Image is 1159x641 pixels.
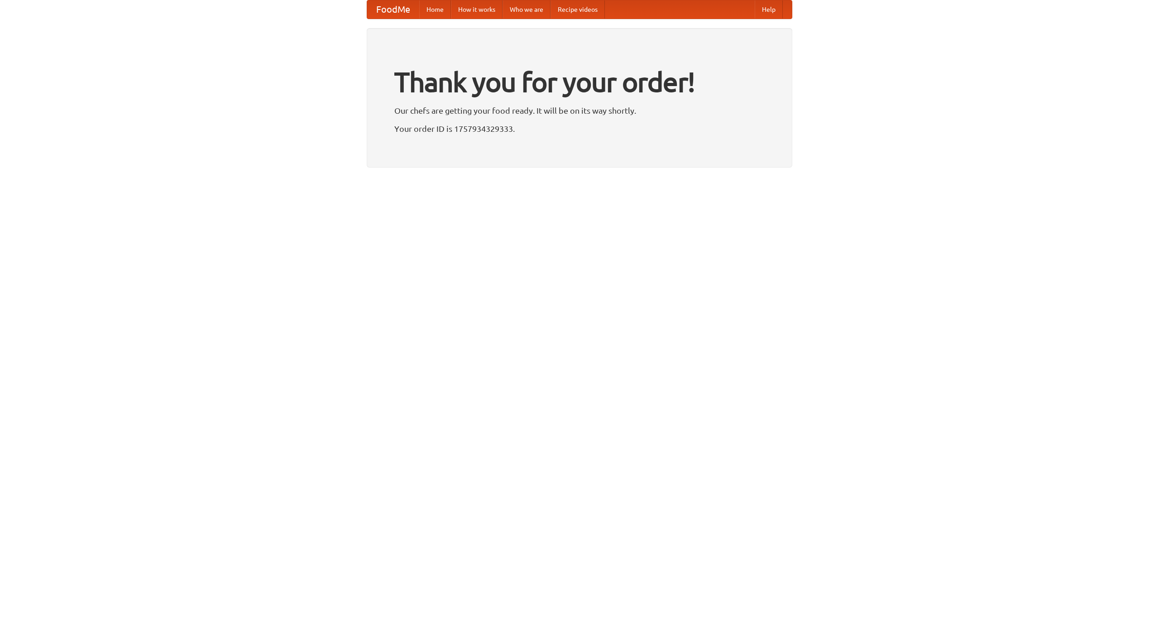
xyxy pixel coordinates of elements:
a: Who we are [503,0,551,19]
a: Recipe videos [551,0,605,19]
p: Your order ID is 1757934329333. [394,122,765,135]
h1: Thank you for your order! [394,60,765,104]
a: How it works [451,0,503,19]
a: FoodMe [367,0,419,19]
a: Home [419,0,451,19]
p: Our chefs are getting your food ready. It will be on its way shortly. [394,104,765,117]
a: Help [755,0,783,19]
